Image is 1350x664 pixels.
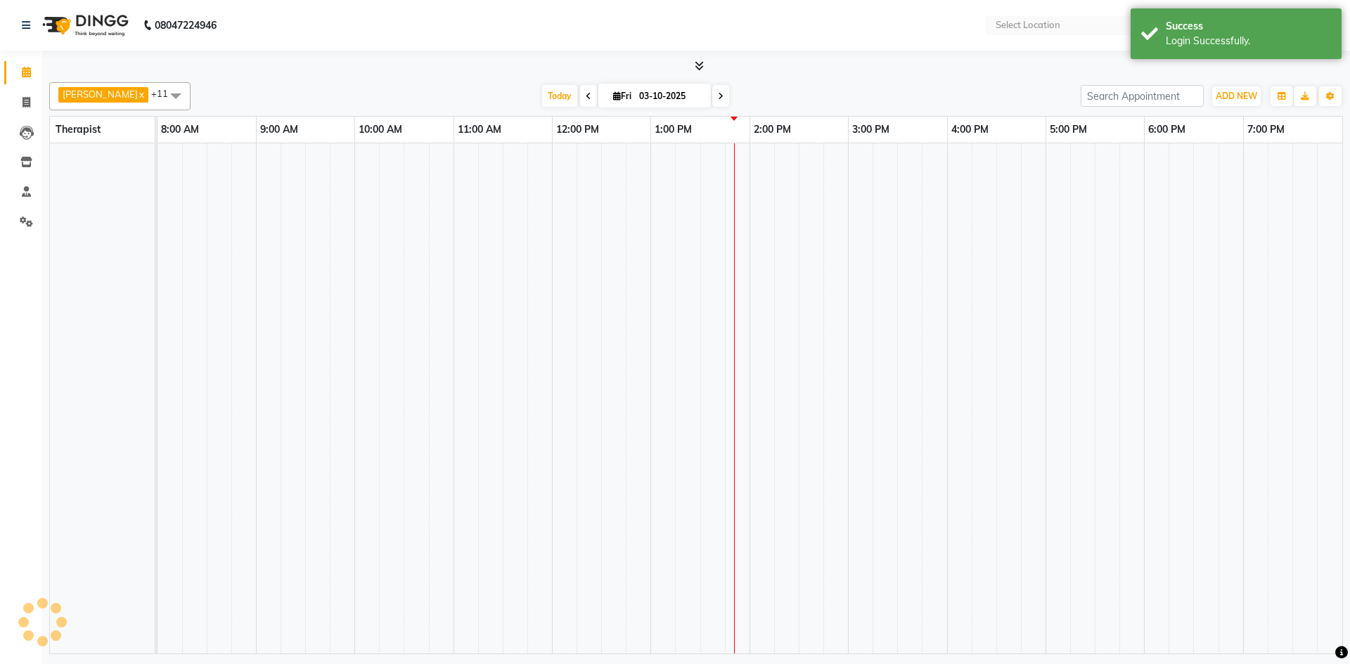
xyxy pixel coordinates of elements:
a: 4:00 PM [948,119,992,140]
b: 08047224946 [155,6,217,45]
span: Therapist [56,123,101,136]
a: 11:00 AM [454,119,505,140]
div: Login Successfully. [1166,34,1331,48]
a: 1:00 PM [651,119,695,140]
img: logo [36,6,132,45]
span: Today [542,85,577,107]
a: 6:00 PM [1145,119,1189,140]
input: 2025-10-03 [635,86,705,107]
a: 10:00 AM [355,119,406,140]
span: [PERSON_NAME] [63,89,138,100]
a: x [138,89,144,100]
div: Success [1166,19,1331,34]
a: 8:00 AM [157,119,202,140]
a: 9:00 AM [257,119,302,140]
span: Fri [610,91,635,101]
a: 7:00 PM [1244,119,1288,140]
a: 2:00 PM [750,119,795,140]
a: 5:00 PM [1046,119,1091,140]
span: ADD NEW [1216,91,1257,101]
input: Search Appointment [1081,85,1204,107]
a: 12:00 PM [553,119,603,140]
a: 3:00 PM [849,119,893,140]
button: ADD NEW [1212,86,1261,106]
span: +11 [151,88,179,99]
div: Select Location [996,18,1060,32]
